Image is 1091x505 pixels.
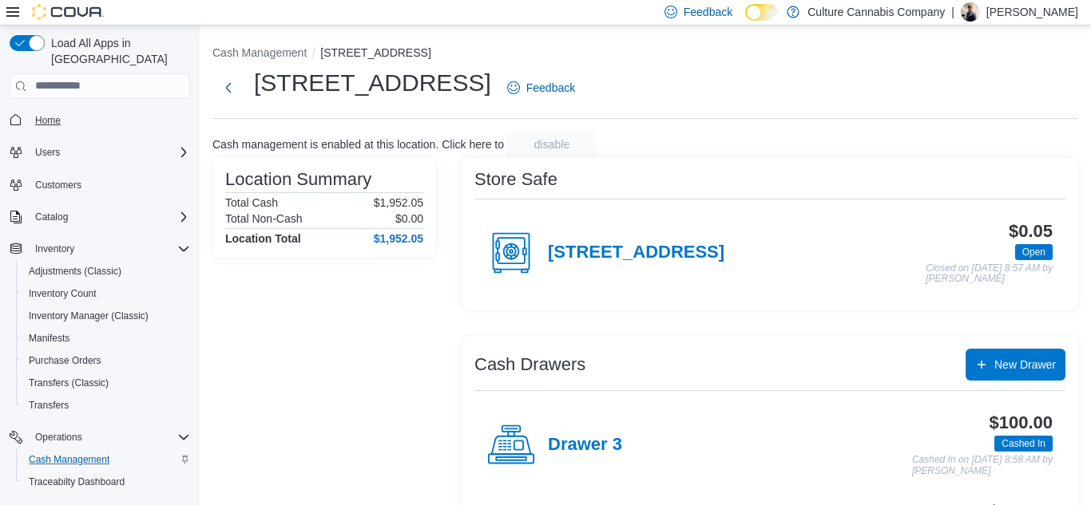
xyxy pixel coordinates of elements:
[16,349,196,372] button: Purchase Orders
[29,111,67,130] a: Home
[16,282,196,305] button: Inventory Count
[395,212,423,225] p: $0.00
[22,373,190,393] span: Transfers (Classic)
[16,327,196,349] button: Manifests
[986,2,1078,22] p: [PERSON_NAME]
[35,243,74,255] span: Inventory
[22,329,190,348] span: Manifests
[45,35,190,67] span: Load All Apps in [GEOGRAPHIC_DATA]
[29,143,66,162] button: Users
[22,351,190,370] span: Purchase Orders
[807,2,945,22] p: Culture Cannabis Company
[474,355,585,374] h3: Cash Drawers
[29,175,190,195] span: Customers
[1009,222,1053,241] h3: $0.05
[745,4,779,21] input: Dark Mode
[225,170,371,189] h3: Location Summary
[22,306,190,325] span: Inventory Manager (Classic)
[684,4,732,20] span: Feedback
[29,207,74,227] button: Catalog
[534,136,569,152] span: disable
[22,306,155,325] a: Inventory Manager (Classic)
[1002,436,1045,451] span: Cashed In
[29,207,190,227] span: Catalog
[29,377,109,389] span: Transfers (Classic)
[22,262,190,281] span: Adjustments (Classic)
[374,196,423,209] p: $1,952.05
[32,4,104,20] img: Cova
[994,436,1053,452] span: Cashed In
[212,45,1078,64] nav: An example of EuiBreadcrumbs
[994,357,1056,373] span: New Drawer
[16,260,196,282] button: Adjustments (Classic)
[16,448,196,471] button: Cash Management
[254,67,491,99] h1: [STREET_ADDRESS]
[951,2,954,22] p: |
[3,173,196,196] button: Customers
[212,72,244,104] button: Next
[501,72,581,104] a: Feedback
[225,212,303,225] h6: Total Non-Cash
[526,80,575,96] span: Feedback
[22,329,76,348] a: Manifests
[22,284,103,303] a: Inventory Count
[29,239,81,258] button: Inventory
[29,143,190,162] span: Users
[29,239,190,258] span: Inventory
[29,110,190,130] span: Home
[22,262,128,281] a: Adjustments (Classic)
[35,211,68,223] span: Catalog
[22,351,108,370] a: Purchase Orders
[29,428,89,447] button: Operations
[29,399,69,412] span: Transfers
[225,196,278,209] h6: Total Cash
[990,413,1053,432] h3: $100.00
[548,243,724,263] h4: [STREET_ADDRESS]
[35,114,61,127] span: Home
[29,310,149,322] span: Inventory Manager (Classic)
[3,206,196,228] button: Catalog
[1015,244,1053,260] span: Open
[35,146,60,159] span: Users
[29,176,88,195] a: Customers
[212,46,307,59] button: Cash Management
[22,472,190,491] span: Traceabilty Dashboard
[3,426,196,448] button: Operations
[29,265,121,278] span: Adjustments (Classic)
[926,263,1053,285] p: Closed on [DATE] 8:57 AM by [PERSON_NAME]
[22,450,190,469] span: Cash Management
[745,21,746,22] span: Dark Mode
[966,349,1065,381] button: New Drawer
[961,2,980,22] div: Chad Denson
[29,428,190,447] span: Operations
[3,108,196,132] button: Home
[16,394,196,416] button: Transfers
[16,305,196,327] button: Inventory Manager (Classic)
[3,238,196,260] button: Inventory
[16,471,196,493] button: Traceabilty Dashboard
[22,373,115,393] a: Transfers (Classic)
[29,332,69,345] span: Manifests
[22,396,190,415] span: Transfers
[320,46,430,59] button: [STREET_ADDRESS]
[225,232,301,245] h4: Location Total
[1022,245,1045,259] span: Open
[507,132,597,157] button: disable
[22,284,190,303] span: Inventory Count
[912,455,1053,476] p: Cashed In on [DATE] 8:58 AM by [PERSON_NAME]
[29,287,97,300] span: Inventory Count
[29,354,101,367] span: Purchase Orders
[3,141,196,164] button: Users
[374,232,423,245] h4: $1,952.05
[22,450,116,469] a: Cash Management
[16,372,196,394] button: Transfers (Classic)
[22,472,131,491] a: Traceabilty Dashboard
[548,435,622,456] h4: Drawer 3
[35,179,81,191] span: Customers
[22,396,75,415] a: Transfers
[35,431,82,444] span: Operations
[29,475,125,488] span: Traceabilty Dashboard
[29,453,109,466] span: Cash Management
[212,138,504,151] p: Cash management is enabled at this location. Click here to
[474,170,557,189] h3: Store Safe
